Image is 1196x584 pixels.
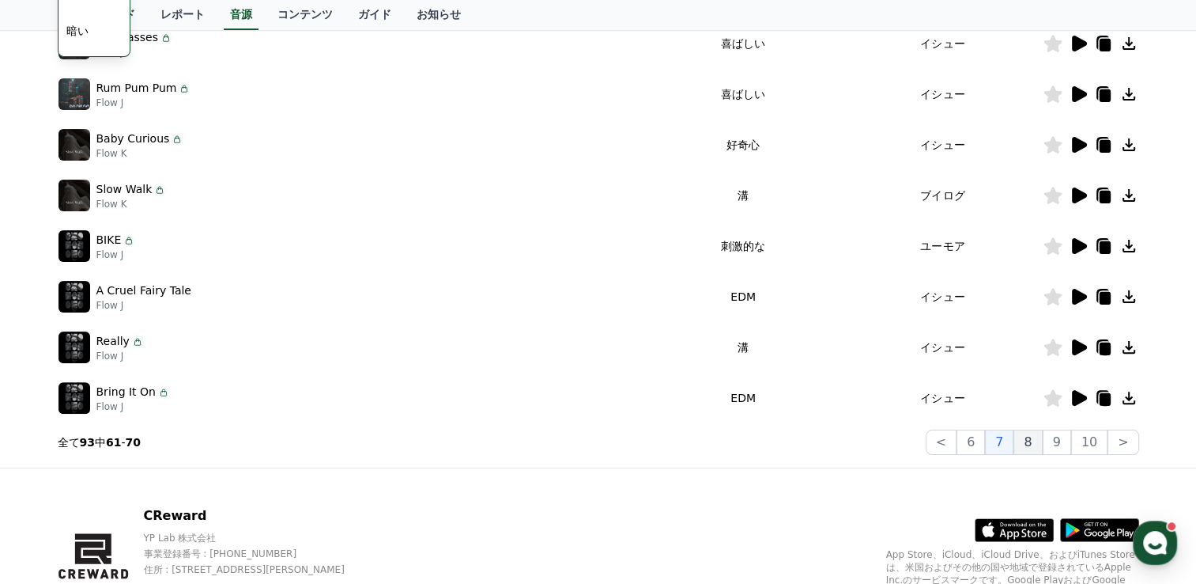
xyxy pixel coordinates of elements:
[96,181,153,198] p: Slow Walk
[985,430,1013,455] button: 7
[1071,430,1107,455] button: 10
[843,170,1042,221] td: ブイログ
[106,436,121,449] strong: 61
[1013,430,1042,455] button: 8
[58,382,90,414] img: music
[58,180,90,211] img: music
[58,434,141,450] p: 全て 中 -
[643,119,843,170] td: 好奇心
[234,476,273,489] span: Settings
[204,453,304,492] a: Settings
[96,333,130,350] p: Really
[60,13,95,48] button: 暗い
[643,221,843,271] td: 刺激的な
[926,430,956,455] button: <
[843,271,1042,322] td: イシュー
[643,373,843,423] td: EDM
[643,322,843,373] td: 溝
[104,453,204,492] a: Messages
[131,477,178,490] span: Messages
[96,46,172,59] p: Flow J
[96,131,170,147] p: Baby Curious
[143,548,372,560] p: 事業登録番号 : [PHONE_NUMBER]
[96,97,191,109] p: Flow J
[843,119,1042,170] td: イシュー
[58,332,90,363] img: music
[96,299,191,312] p: Flow J
[1107,430,1138,455] button: >
[956,430,985,455] button: 6
[843,373,1042,423] td: イシュー
[58,78,90,110] img: music
[96,283,191,299] p: A Cruel Fairy Tale
[643,271,843,322] td: EDM
[96,232,122,248] p: BIKE
[40,476,68,489] span: Home
[96,198,167,210] p: Flow K
[80,436,95,449] strong: 93
[96,147,184,160] p: Flow K
[58,281,90,313] img: music
[58,230,90,262] img: music
[843,322,1042,373] td: イシュー
[643,69,843,119] td: 喜ばしい
[126,436,141,449] strong: 70
[643,170,843,221] td: 溝
[843,18,1042,69] td: イシュー
[96,400,170,413] p: Flow J
[143,532,372,544] p: YP Lab 株式会社
[1043,430,1071,455] button: 9
[96,248,136,261] p: Flow J
[843,221,1042,271] td: ユーモア
[96,80,177,97] p: Rum Pum Pum
[58,129,90,161] img: music
[5,453,104,492] a: Home
[643,18,843,69] td: 喜ばしい
[143,506,372,525] p: CReward
[843,69,1042,119] td: イシュー
[96,350,144,362] p: Flow J
[143,563,372,576] p: 住所 : [STREET_ADDRESS][PERSON_NAME]
[96,384,156,400] p: Bring It On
